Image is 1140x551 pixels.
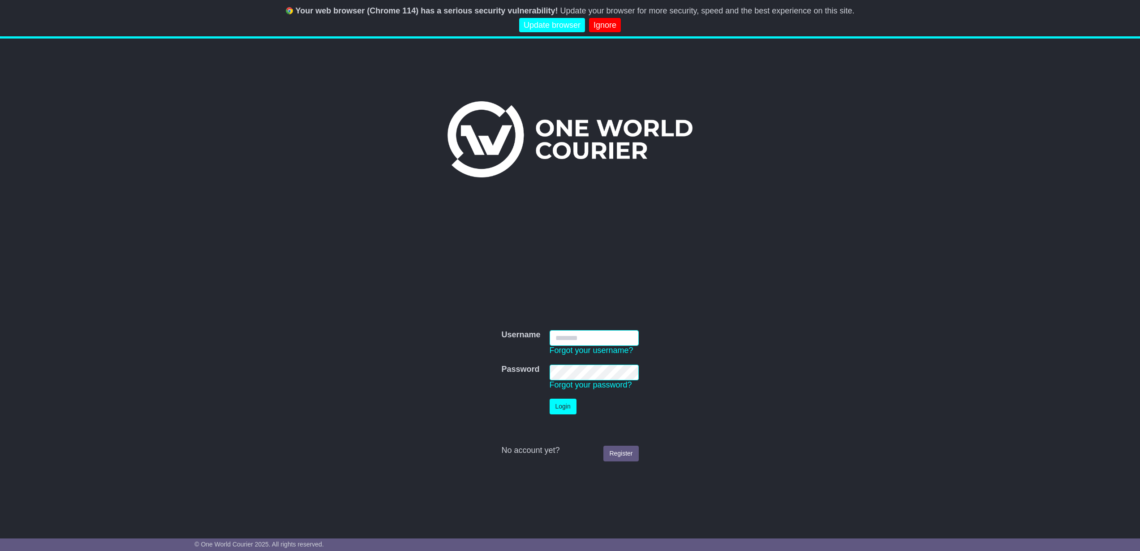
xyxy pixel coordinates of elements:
[296,6,558,15] b: Your web browser (Chrome 114) has a serious security vulnerability!
[519,18,585,33] a: Update browser
[589,18,621,33] a: Ignore
[603,446,638,461] a: Register
[550,380,632,389] a: Forgot your password?
[501,365,539,375] label: Password
[501,446,638,456] div: No account yet?
[501,330,540,340] label: Username
[194,541,324,548] span: © One World Courier 2025. All rights reserved.
[550,399,576,414] button: Login
[550,346,633,355] a: Forgot your username?
[560,6,854,15] span: Update your browser for more security, speed and the best experience on this site.
[447,101,692,177] img: One World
